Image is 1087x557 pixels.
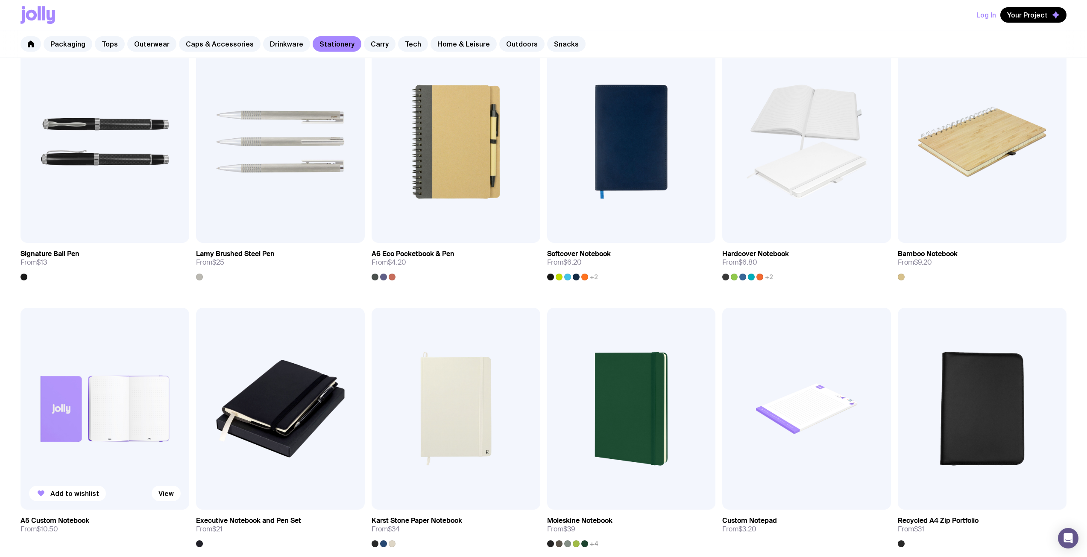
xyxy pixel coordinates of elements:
[547,243,716,280] a: Softcover NotebookFrom$6.20+2
[898,243,1066,280] a: Bamboo NotebookFrom$9.20
[1058,528,1078,548] div: Open Intercom Messenger
[372,516,462,525] h3: Karst Stone Paper Notebook
[37,525,58,534] span: $10.50
[898,258,932,267] span: From
[722,516,777,525] h3: Custom Notepad
[547,258,582,267] span: From
[21,510,189,540] a: A5 Custom NotebookFrom$10.50
[398,36,428,52] a: Tech
[95,36,125,52] a: Tops
[722,243,891,280] a: Hardcover NotebookFrom$6.80+2
[722,250,789,258] h3: Hardcover Notebook
[372,510,540,547] a: Karst Stone Paper NotebookFrom$34
[898,525,924,534] span: From
[388,525,400,534] span: $34
[179,36,261,52] a: Caps & Accessories
[50,489,99,498] span: Add to wishlist
[196,243,365,280] a: Lamy Brushed Steel PenFrom$25
[547,36,586,52] a: Snacks
[898,516,979,525] h3: Recycled A4 Zip Portfolio
[898,510,1066,547] a: Recycled A4 Zip PortfolioFrom$31
[547,516,612,525] h3: Moleskine Notebook
[722,510,891,540] a: Custom NotepadFrom$3.20
[1000,7,1066,23] button: Your Project
[590,540,598,547] span: +4
[21,250,79,258] h3: Signature Ball Pen
[590,274,598,280] span: +2
[547,525,575,534] span: From
[196,250,275,258] h3: Lamy Brushed Steel Pen
[29,486,106,501] button: Add to wishlist
[263,36,310,52] a: Drinkware
[431,36,497,52] a: Home & Leisure
[372,525,400,534] span: From
[914,525,924,534] span: $31
[196,516,301,525] h3: Executive Notebook and Pen Set
[722,525,756,534] span: From
[722,258,757,267] span: From
[563,258,582,267] span: $6.20
[547,510,716,547] a: Moleskine NotebookFrom$39+4
[738,258,757,267] span: $6.80
[37,258,47,267] span: $13
[372,250,454,258] h3: A6 Eco Pocketbook & Pen
[372,243,540,280] a: A6 Eco Pocketbook & PenFrom$4.20
[1007,11,1048,19] span: Your Project
[212,258,224,267] span: $25
[21,525,58,534] span: From
[765,274,773,280] span: +2
[976,7,996,23] button: Log In
[914,258,932,267] span: $9.20
[196,525,223,534] span: From
[127,36,176,52] a: Outerwear
[499,36,545,52] a: Outdoors
[364,36,396,52] a: Carry
[388,258,406,267] span: $4.20
[21,258,47,267] span: From
[563,525,575,534] span: $39
[196,510,365,547] a: Executive Notebook and Pen SetFrom$21
[212,525,223,534] span: $21
[196,258,224,267] span: From
[21,243,189,280] a: Signature Ball PenFrom$13
[738,525,756,534] span: $3.20
[44,36,92,52] a: Packaging
[21,516,89,525] h3: A5 Custom Notebook
[547,250,611,258] h3: Softcover Notebook
[898,250,958,258] h3: Bamboo Notebook
[313,36,361,52] a: Stationery
[372,258,406,267] span: From
[152,486,181,501] a: View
